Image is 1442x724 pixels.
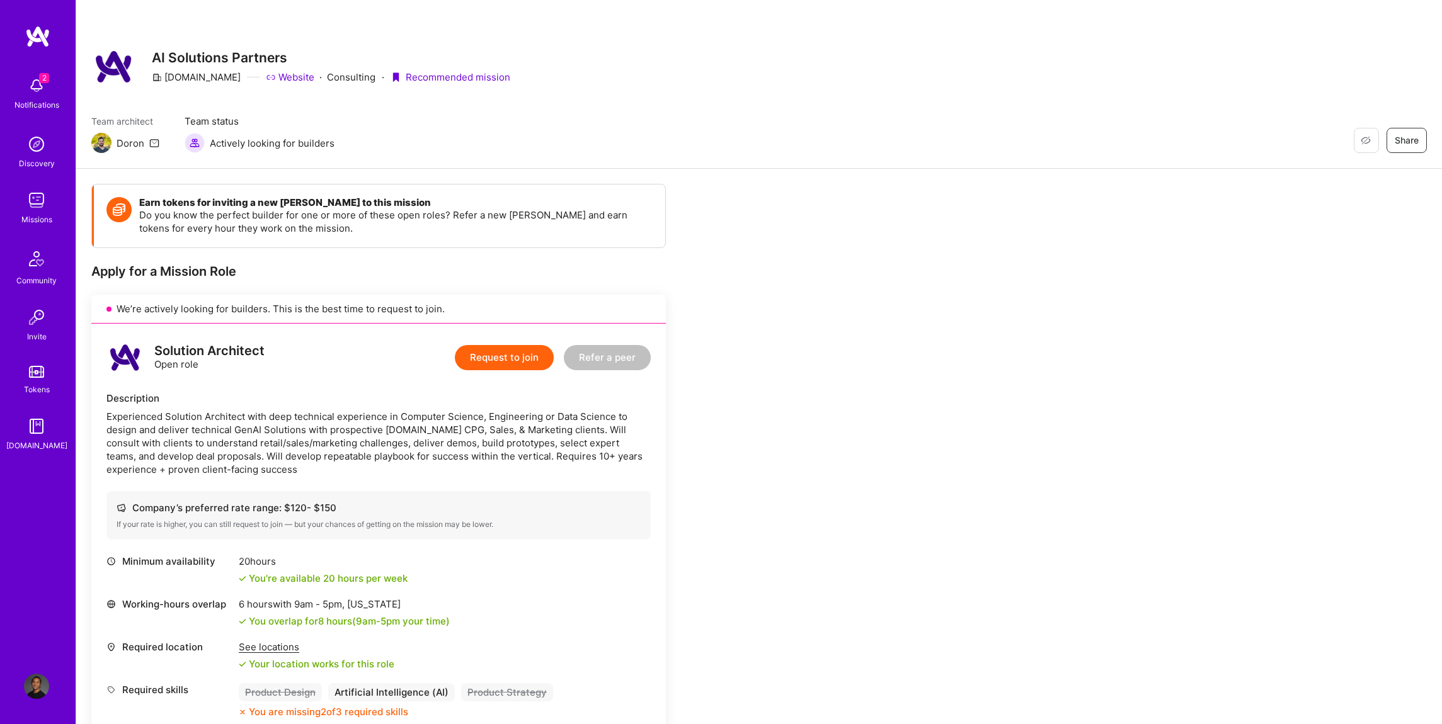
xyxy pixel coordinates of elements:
[21,244,52,274] img: Community
[239,572,408,585] div: You're available 20 hours per week
[106,339,144,376] img: logo
[117,519,641,529] div: If your rate is higher, you can still request to join — but your chances of getting on the missio...
[239,657,394,670] div: Your location works for this role
[117,137,144,150] div: Doron
[391,72,401,82] i: icon PurpleRibbon
[152,72,162,82] i: icon CompanyGray
[39,73,49,83] span: 2
[328,683,455,701] div: Artificial Intelligence (AI)
[14,98,59,111] div: Notifications
[27,330,47,343] div: Invite
[16,274,57,287] div: Community
[152,71,241,84] div: [DOMAIN_NAME]
[21,213,52,226] div: Missions
[455,345,554,370] button: Request to join
[24,188,49,213] img: teamwork
[249,705,408,718] div: You are missing 2 of 3 required skills
[154,344,265,358] div: Solution Architect
[91,133,112,153] img: Team Architect
[1395,134,1419,147] span: Share
[239,618,246,625] i: icon Check
[139,208,653,235] p: Do you know the perfect builder for one or more of these open roles? Refer a new [PERSON_NAME] an...
[391,71,510,84] div: Recommended mission
[106,557,116,566] i: icon Clock
[461,683,553,701] div: Product Strategy
[106,642,116,652] i: icon Location
[356,615,400,627] span: 9am - 5pm
[319,71,322,84] div: ·
[266,71,314,84] a: Website
[91,295,666,324] div: We’re actively looking for builders. This is the best time to request to join.
[154,344,265,371] div: Open role
[25,25,50,48] img: logo
[239,708,246,716] i: icon CloseOrange
[106,640,232,653] div: Required location
[239,660,246,668] i: icon Check
[1361,135,1371,145] i: icon EyeClosed
[239,555,408,568] div: 20 hours
[24,305,49,330] img: Invite
[91,263,666,280] div: Apply for a Mission Role
[91,44,137,89] img: Company Logo
[239,597,450,611] div: 6 hours with [US_STATE]
[106,683,232,696] div: Required skills
[139,197,653,208] h4: Earn tokens for inviting a new [PERSON_NAME] to this mission
[106,410,651,476] div: Experienced Solution Architect with deep technical experience in Computer Science, Engineering or...
[382,71,384,84] div: ·
[24,132,49,157] img: discovery
[19,157,55,170] div: Discovery
[249,614,450,628] div: You overlap for 8 hours ( your time)
[106,555,232,568] div: Minimum availability
[106,197,132,222] img: Token icon
[239,575,246,582] i: icon Check
[266,71,375,84] div: Consulting
[185,115,335,128] span: Team status
[117,503,126,512] i: icon Cash
[106,599,116,609] i: icon World
[239,640,394,653] div: See locations
[1387,128,1427,153] button: Share
[106,597,232,611] div: Working-hours overlap
[24,73,49,98] img: bell
[292,598,347,610] span: 9am - 5pm ,
[106,392,651,405] div: Description
[106,685,116,694] i: icon Tag
[564,345,651,370] button: Refer a peer
[21,674,52,699] a: User Avatar
[24,414,49,439] img: guide book
[117,501,641,514] div: Company’s preferred rate range: $ 120 - $ 150
[210,137,335,150] span: Actively looking for builders
[29,366,44,378] img: tokens
[185,133,205,153] img: Actively looking for builders
[24,674,49,699] img: User Avatar
[91,115,159,128] span: Team architect
[6,439,67,452] div: [DOMAIN_NAME]
[24,383,50,396] div: Tokens
[239,683,322,701] div: Product Design
[149,138,159,148] i: icon Mail
[152,50,510,65] h3: AI Solutions Partners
